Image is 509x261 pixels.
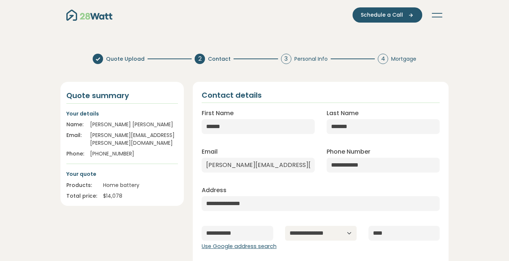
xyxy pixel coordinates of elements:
input: Enter email [202,158,315,173]
div: 3 [281,54,291,64]
button: Toggle navigation [431,11,443,19]
p: Your quote [66,170,178,178]
div: Phone: [66,150,84,158]
span: Quote Upload [106,55,145,63]
div: Email: [66,131,84,147]
label: Address [202,186,227,195]
div: $ 14,078 [103,192,178,200]
div: Name: [66,121,84,128]
div: [PERSON_NAME][EMAIL_ADDRESS][PERSON_NAME][DOMAIN_NAME] [90,131,178,147]
h4: Quote summary [66,91,178,100]
button: Use Google address search [202,242,277,251]
span: Mortgage [391,55,416,63]
h2: Contact details [202,91,262,100]
div: [PERSON_NAME] [PERSON_NAME] [90,121,178,128]
label: Email [202,147,218,156]
div: Total price: [66,192,97,200]
button: Schedule a Call [353,7,422,23]
span: Contact [208,55,231,63]
label: First Name [202,109,234,118]
div: 4 [378,54,388,64]
p: Your details [66,110,178,118]
label: Phone Number [327,147,370,156]
img: 28Watt [66,10,112,21]
label: Last Name [327,109,358,118]
div: Products: [66,181,97,189]
nav: Main navigation [66,7,443,23]
span: Schedule a Call [361,11,403,19]
div: Home battery [103,181,178,189]
div: [PHONE_NUMBER] [90,150,178,158]
div: 2 [195,54,205,64]
span: Personal Info [294,55,328,63]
